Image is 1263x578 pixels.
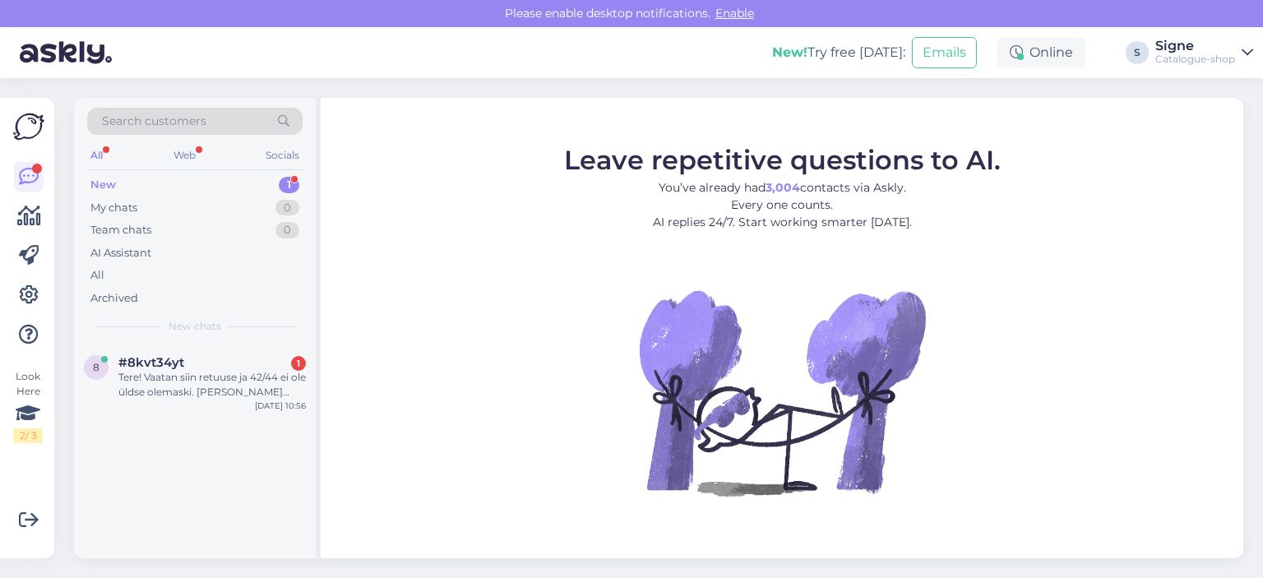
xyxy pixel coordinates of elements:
img: Askly Logo [13,111,44,142]
div: All [90,267,104,284]
span: Enable [710,6,759,21]
div: Tere! Vaatan siin retuuse ja 42/44 ei ole üldse olemaski. [PERSON_NAME] tellija ammusest ajast ja... [118,370,306,400]
div: Look Here [13,369,43,443]
div: [DATE] 10:56 [255,400,306,412]
div: Signe [1155,39,1235,53]
div: Web [170,145,199,166]
div: Archived [90,290,138,307]
span: Search customers [102,113,206,130]
span: #8kvt34yt [118,355,184,370]
p: You’ve already had contacts via Askly. Every one counts. AI replies 24/7. Start working smarter [... [564,179,1001,231]
div: My chats [90,200,137,216]
a: SigneCatalogue-shop [1155,39,1253,66]
b: New! [772,44,807,60]
span: New chats [169,319,221,334]
button: Emails [912,37,977,68]
div: Try free [DATE]: [772,43,905,62]
div: AI Assistant [90,245,151,261]
span: 8 [93,361,99,373]
div: 0 [275,222,299,238]
div: 1 [291,356,306,371]
div: Online [997,38,1086,67]
div: 1 [279,177,299,193]
div: Team chats [90,222,151,238]
div: All [87,145,106,166]
img: No Chat active [634,244,930,540]
div: New [90,177,116,193]
div: S [1126,41,1149,64]
div: 0 [275,200,299,216]
div: 2 / 3 [13,428,43,443]
div: Socials [262,145,303,166]
div: Catalogue-shop [1155,53,1235,66]
span: Leave repetitive questions to AI. [564,144,1001,176]
b: 3,004 [766,180,800,195]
